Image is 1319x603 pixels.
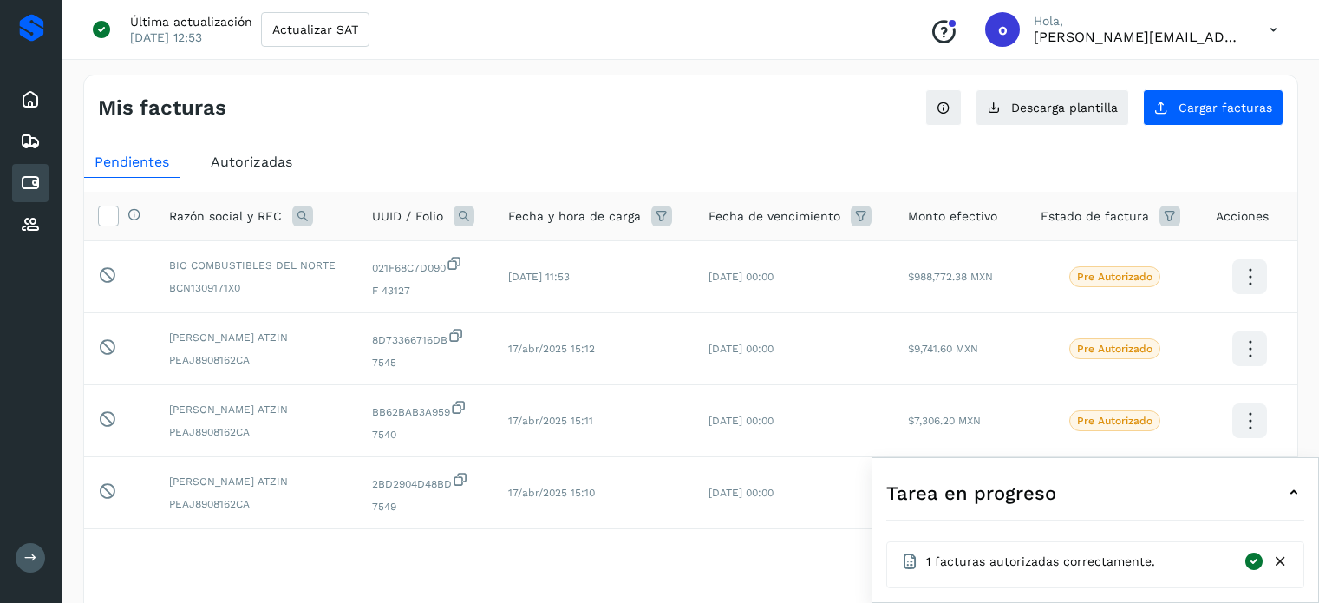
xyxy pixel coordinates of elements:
div: Tarea en progreso [886,472,1304,514]
span: [DATE] 00:00 [708,271,774,283]
span: 1 facturas autorizadas correctamente. [926,553,1155,571]
span: [PERSON_NAME] ATZIN [169,402,344,417]
p: Pre Autorizado [1077,343,1152,355]
span: Tarea en progreso [886,479,1056,508]
span: 17/abr/2025 15:10 [508,487,595,499]
span: PEAJ8908162CA [169,496,344,512]
div: Inicio [12,81,49,119]
h4: Mis facturas [98,95,226,121]
span: $7,306.20 MXN [908,415,981,427]
span: BB62BAB3A959 [372,399,480,420]
span: [DATE] 11:53 [508,271,570,283]
span: Descarga plantilla [1011,102,1118,114]
div: Cuentas por pagar [12,164,49,202]
span: $9,741.60 MXN [908,343,978,355]
button: Descarga plantilla [976,89,1129,126]
span: [PERSON_NAME] ATZIN [169,474,344,489]
span: PEAJ8908162CA [169,424,344,440]
span: [DATE] 00:00 [708,343,774,355]
span: Acciones [1216,207,1269,226]
span: [PERSON_NAME] ATZIN [169,330,344,345]
span: Fecha de vencimiento [708,207,840,226]
span: Pendientes [95,154,169,170]
span: 2BD2904D48BD [372,471,480,492]
span: F 43127 [372,283,480,298]
span: 17/abr/2025 15:11 [508,415,593,427]
p: Última actualización [130,14,252,29]
span: Autorizadas [211,154,292,170]
p: obed.perez@clcsolutions.com.mx [1034,29,1242,45]
span: [DATE] 00:00 [708,415,774,427]
p: [DATE] 12:53 [130,29,202,45]
span: Razón social y RFC [169,207,282,226]
span: Estado de factura [1041,207,1149,226]
span: [DATE] 00:00 [708,487,774,499]
span: 021F68C7D090 [372,255,480,276]
div: Embarques [12,122,49,161]
span: $988,772.38 MXN [908,271,993,283]
p: Pre Autorizado [1077,415,1152,427]
p: Pre Autorizado [1077,271,1152,283]
span: Fecha y hora de carga [508,207,641,226]
span: 17/abr/2025 15:12 [508,343,595,355]
span: PEAJ8908162CA [169,352,344,368]
span: 7549 [372,499,480,515]
button: Cargar facturas [1143,89,1283,126]
span: BIO COMBUSTIBLES DEL NORTE [169,258,344,273]
span: 7545 [372,355,480,370]
span: UUID / Folio [372,207,443,226]
span: Actualizar SAT [272,23,358,36]
span: Cargar facturas [1179,102,1272,114]
span: Monto efectivo [908,207,997,226]
span: 7540 [372,427,480,442]
span: 8D73366716DB [372,327,480,348]
button: Actualizar SAT [261,12,369,47]
div: Proveedores [12,206,49,244]
span: BCN1309171X0 [169,280,344,296]
p: Hola, [1034,14,1242,29]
